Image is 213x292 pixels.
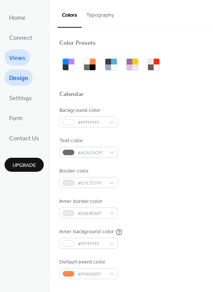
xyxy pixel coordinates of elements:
span: #FFFFFFFF [78,240,106,248]
a: Form [5,110,27,126]
div: Text color [59,137,116,145]
span: Form [9,113,23,124]
div: Default event color [59,258,116,266]
span: #FFFFFFFF [78,119,106,127]
a: Home [5,9,30,25]
a: Connect [5,29,37,46]
span: Contact Us [9,133,39,144]
a: Design [5,69,33,86]
span: Upgrade [13,162,36,170]
div: Color Presets [59,39,96,47]
span: Home [9,12,25,24]
div: Inner border color [59,198,116,206]
span: Views [9,52,25,64]
div: Inner background color [59,228,114,236]
span: #6C6C6CFF [78,149,106,157]
a: Settings [5,89,37,106]
span: Settings [9,93,32,104]
span: #EBEBEBFF [78,210,106,218]
span: Connect [9,32,32,44]
div: Calendar [59,91,84,99]
span: Design [9,72,28,84]
div: Border color [59,167,116,175]
a: Views [5,49,30,66]
a: Contact Us [5,130,44,146]
button: Upgrade [5,158,44,172]
span: #FF8946FF [78,270,106,278]
div: Background color [59,107,116,115]
span: #E7E7E7FF [78,179,106,187]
